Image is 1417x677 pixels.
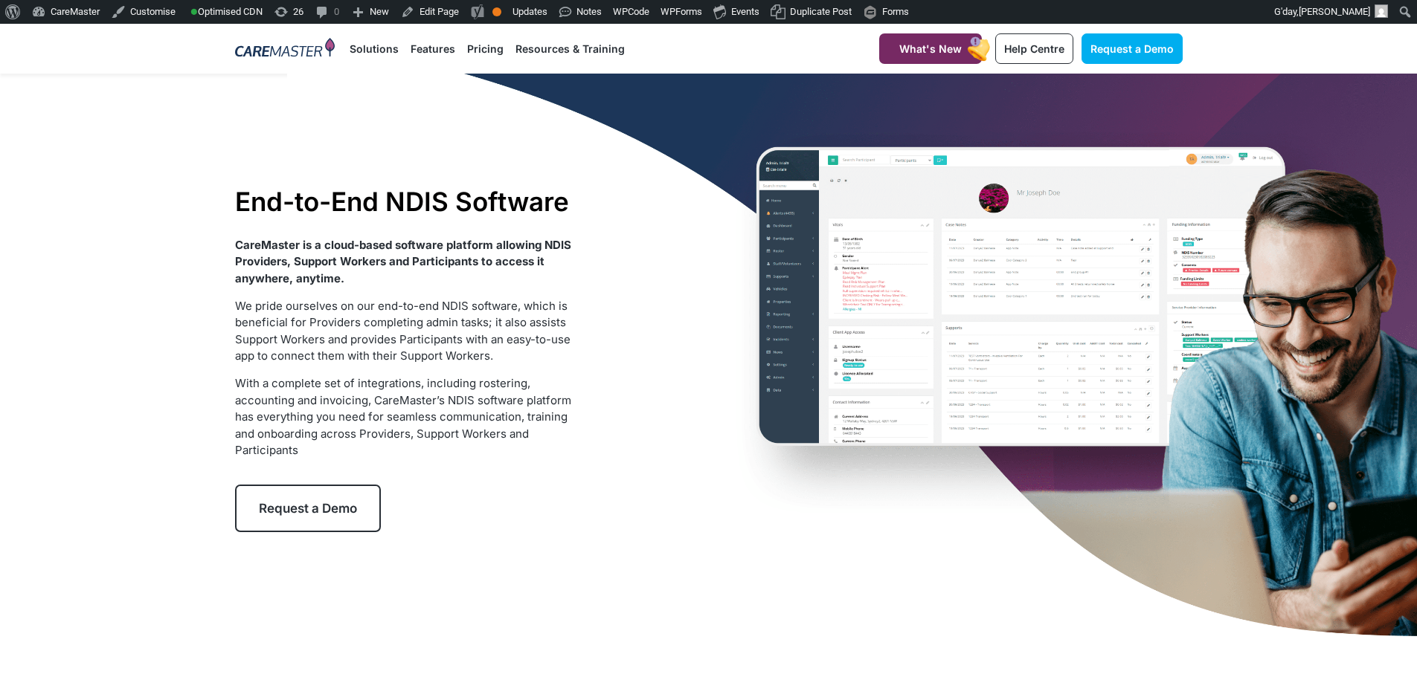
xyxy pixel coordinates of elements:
[235,238,571,285] strong: CareMaster is a cloud-based software platform allowing NDIS Providers, Support Workers and Partic...
[879,33,982,64] a: What's New
[1082,33,1183,64] a: Request a Demo
[1299,6,1370,17] span: [PERSON_NAME]
[1090,42,1174,55] span: Request a Demo
[492,7,501,16] div: OK
[235,38,335,60] img: CareMaster Logo
[235,485,381,532] a: Request a Demo
[350,24,842,74] nav: Menu
[235,299,571,363] span: We pride ourselves on our end-to-end NDIS software, which is beneficial for Providers completing ...
[467,24,504,74] a: Pricing
[1004,42,1064,55] span: Help Centre
[515,24,625,74] a: Resources & Training
[899,42,962,55] span: What's New
[995,33,1073,64] a: Help Centre
[259,501,357,516] span: Request a Demo
[235,186,576,217] h1: End-to-End NDIS Software
[411,24,455,74] a: Features
[350,24,399,74] a: Solutions
[235,375,576,459] p: With a complete set of integrations, including rostering, accounting and invoicing, CareMaster’s ...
